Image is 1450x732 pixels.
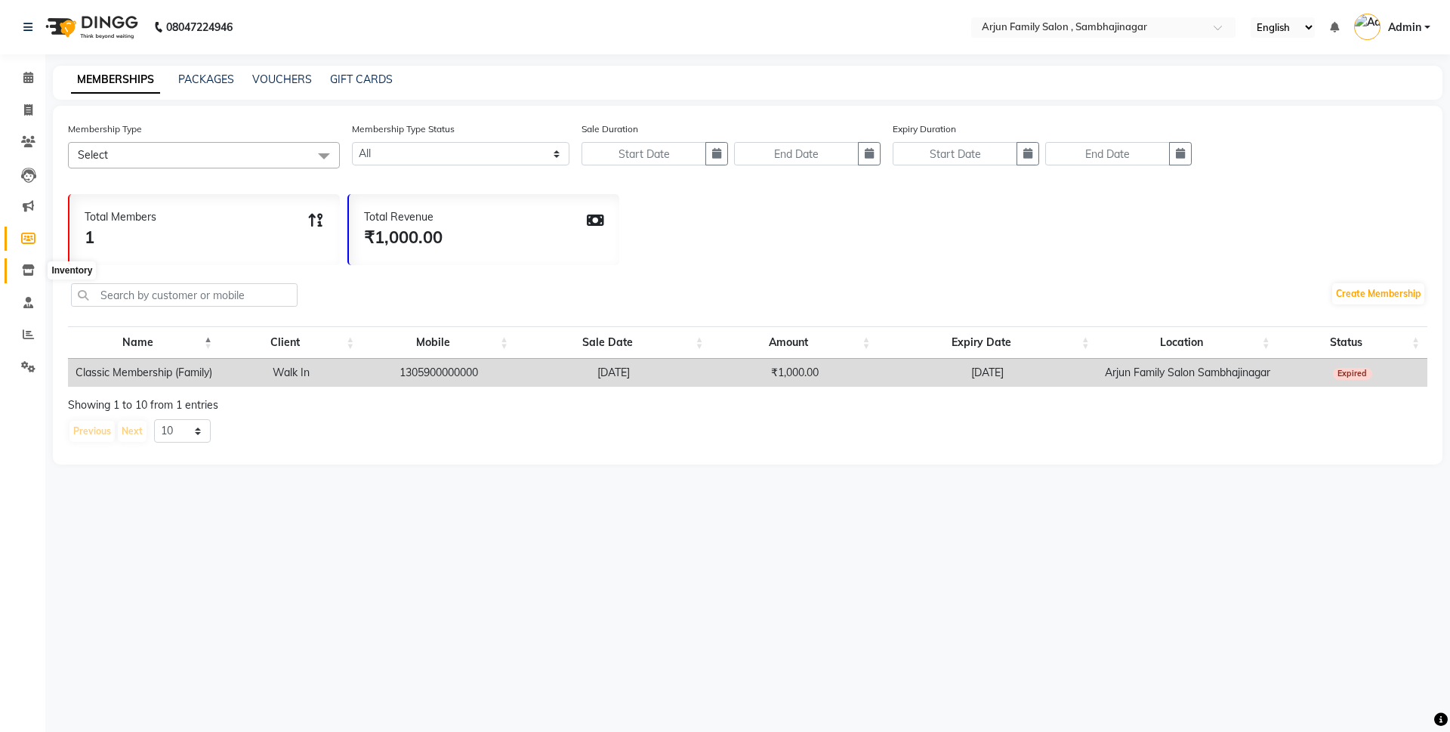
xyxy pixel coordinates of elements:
div: Showing 1 to 10 from 1 entries [68,397,1427,413]
a: GIFT CARDS [330,73,393,86]
th: Client: activate to sort column ascending [220,326,362,359]
div: ₹1,000.00 [364,225,443,250]
th: Status: activate to sort column ascending [1278,326,1427,359]
img: Admin [1354,14,1381,40]
a: MEMBERSHIPS [71,66,160,94]
th: Sale Date: activate to sort column ascending [516,326,711,359]
th: Amount: activate to sort column ascending [711,326,878,359]
div: Total Members [85,209,156,225]
label: Membership Type [68,122,142,136]
label: Membership Type Status [352,122,455,136]
td: [DATE] [878,359,1097,387]
input: End Date [1045,142,1170,165]
b: 08047224946 [166,6,233,48]
span: Admin [1388,20,1421,36]
th: Mobile: activate to sort column ascending [362,326,516,359]
td: ₹1,000.00 [711,359,878,387]
input: Start Date [893,142,1017,165]
span: Expired [1333,368,1372,380]
td: [DATE] [516,359,711,387]
td: 1305900000000 [362,359,516,387]
th: Location: activate to sort column ascending [1097,326,1278,359]
div: Inventory [48,261,96,280]
div: Total Revenue [364,209,443,225]
div: 1 [85,225,156,250]
a: PACKAGES [178,73,234,86]
a: VOUCHERS [252,73,312,86]
label: Sale Duration [582,122,638,136]
th: Name: activate to sort column descending [68,326,220,359]
img: logo [39,6,142,48]
input: End Date [734,142,859,165]
a: Create Membership [1332,283,1424,304]
input: Start Date [582,142,706,165]
td: Arjun Family Salon Sambhajinagar [1097,359,1278,387]
td: Classic Membership (Family) [68,359,220,387]
span: Select [78,148,108,162]
button: Next [118,421,147,442]
th: Expiry Date: activate to sort column ascending [878,326,1097,359]
label: Expiry Duration [893,122,956,136]
button: Previous [69,421,115,442]
td: Walk In [220,359,362,387]
input: Search by customer or mobile [71,283,298,307]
